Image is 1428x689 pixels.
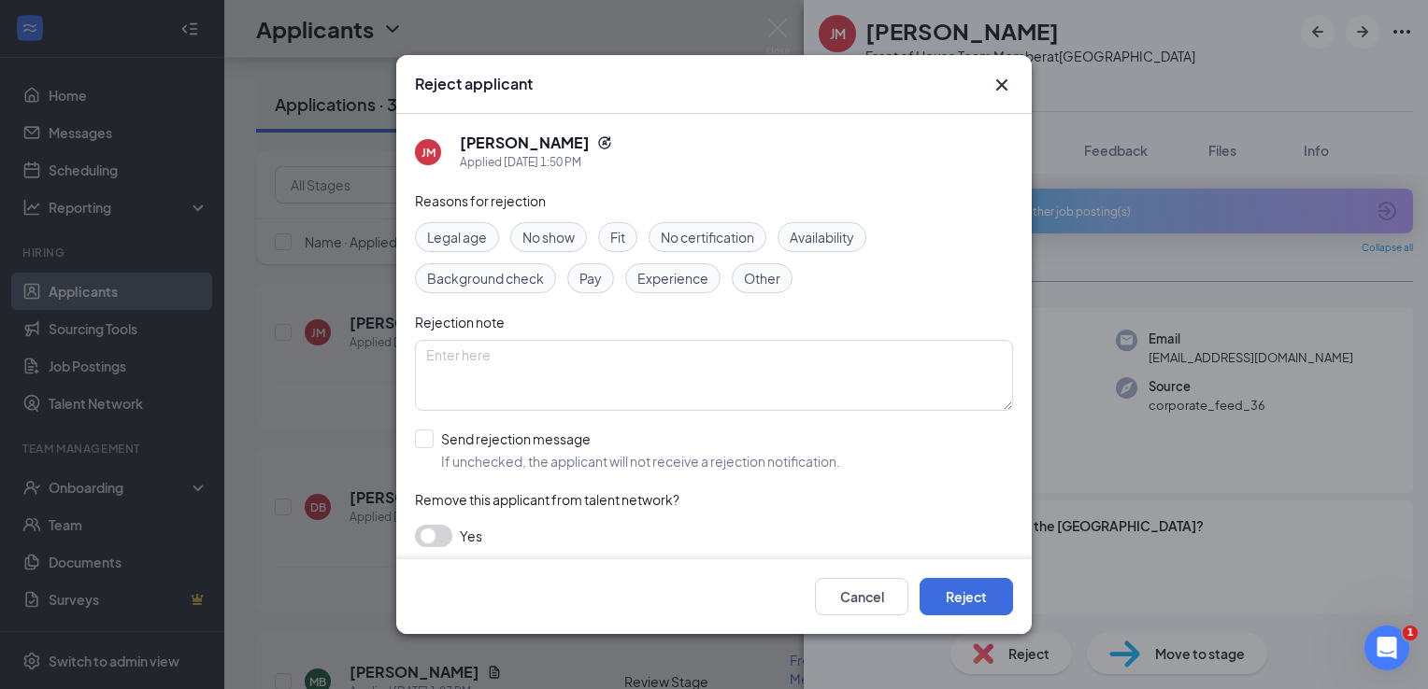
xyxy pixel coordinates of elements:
[1364,626,1409,670] iframe: Intercom live chat
[920,578,1013,615] button: Reject
[661,227,754,247] span: No certification
[415,314,505,330] span: Rejection note
[427,268,544,288] span: Background check
[415,192,546,209] span: Reasons for rejection
[1403,626,1418,640] span: 1
[579,268,602,288] span: Pay
[637,268,708,288] span: Experience
[815,578,908,615] button: Cancel
[991,74,1013,96] svg: Cross
[427,227,487,247] span: Legal age
[460,525,482,547] span: Yes
[421,145,436,161] div: JM
[744,268,780,288] span: Other
[522,227,575,247] span: No show
[991,74,1013,96] button: Close
[415,74,533,94] h3: Reject applicant
[415,491,679,508] span: Remove this applicant from talent network?
[460,153,612,172] div: Applied [DATE] 1:50 PM
[460,133,590,153] h5: [PERSON_NAME]
[610,227,625,247] span: Fit
[597,135,612,150] svg: Reapply
[790,227,854,247] span: Availability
